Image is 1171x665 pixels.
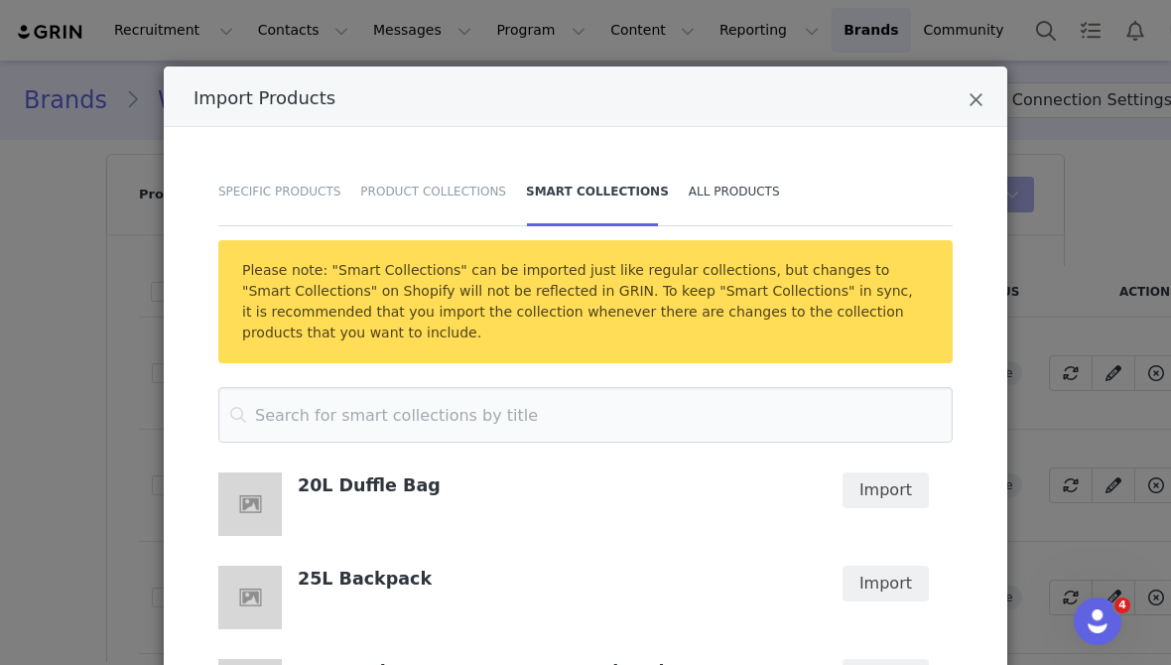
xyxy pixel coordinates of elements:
[298,472,807,496] h4: 20L Duffle Bag
[1114,598,1130,613] span: 4
[843,472,929,508] button: Import
[1074,598,1121,645] iframe: Intercom live chat
[218,566,282,629] img: 25L Backpack
[679,157,780,226] div: All Products
[218,240,953,363] div: Please note: "Smart Collections" can be imported just like regular collections, but changes to "S...
[298,566,807,590] h4: 25L Backpack
[350,157,516,226] div: Product Collections
[843,566,929,601] button: Import
[969,90,983,114] button: Close
[218,387,953,443] input: Search for smart collections by title
[516,157,679,226] div: Smart Collections
[194,87,335,108] span: Import Products
[218,157,350,226] div: Specific Products
[218,472,282,536] img: 20L Duffle Bag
